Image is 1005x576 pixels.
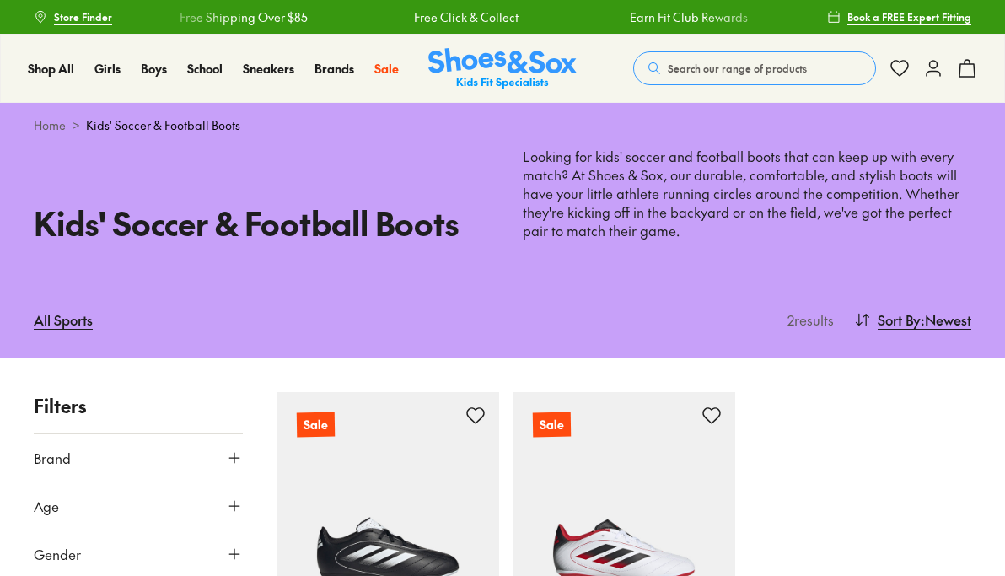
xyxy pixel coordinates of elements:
[187,60,223,77] span: School
[28,60,74,78] a: Shop All
[428,48,577,89] a: Shoes & Sox
[34,544,81,564] span: Gender
[630,8,748,26] a: Earn Fit Club Rewards
[34,116,66,134] a: Home
[34,116,971,134] div: >
[34,392,243,420] p: Filters
[54,9,112,24] span: Store Finder
[314,60,354,77] span: Brands
[141,60,167,77] span: Boys
[374,60,399,77] span: Sale
[878,310,921,330] span: Sort By
[921,310,971,330] span: : Newest
[141,60,167,78] a: Boys
[633,51,876,85] button: Search our range of products
[180,8,308,26] a: Free Shipping Over $85
[94,60,121,77] span: Girls
[187,60,223,78] a: School
[34,301,93,338] a: All Sports
[847,9,971,24] span: Book a FREE Expert Fitting
[243,60,294,78] a: Sneakers
[34,2,112,32] a: Store Finder
[86,116,240,134] span: Kids' Soccer & Football Boots
[314,60,354,78] a: Brands
[243,60,294,77] span: Sneakers
[523,148,971,240] p: Looking for kids' soccer and football boots that can keep up with every match? At Shoes & Sox, ou...
[28,60,74,77] span: Shop All
[827,2,971,32] a: Book a FREE Expert Fitting
[297,412,335,437] p: Sale
[374,60,399,78] a: Sale
[533,412,571,437] p: Sale
[34,448,71,468] span: Brand
[414,8,519,26] a: Free Click & Collect
[781,310,834,330] p: 2 results
[668,61,807,76] span: Search our range of products
[428,48,577,89] img: SNS_Logo_Responsive.svg
[34,199,482,247] h1: Kids' Soccer & Football Boots
[34,482,243,530] button: Age
[854,301,971,338] button: Sort By:Newest
[34,496,59,516] span: Age
[94,60,121,78] a: Girls
[34,434,243,482] button: Brand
